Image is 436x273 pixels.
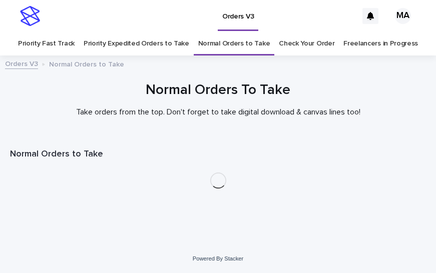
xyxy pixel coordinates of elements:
[193,255,243,261] a: Powered By Stacker
[198,32,270,55] a: Normal Orders to Take
[20,6,40,26] img: stacker-logo-s-only.png
[395,8,411,24] div: MA
[10,81,426,99] h1: Normal Orders To Take
[84,32,189,55] a: Priority Expedited Orders to Take
[18,107,418,117] p: Take orders from the top. Don't forget to take digital download & canvas lines too!
[279,32,334,55] a: Check Your Order
[343,32,418,55] a: Freelancers in Progress
[10,148,426,160] h1: Normal Orders to Take
[49,58,124,69] p: Normal Orders to Take
[18,32,75,55] a: Priority Fast Track
[5,57,38,69] a: Orders V3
